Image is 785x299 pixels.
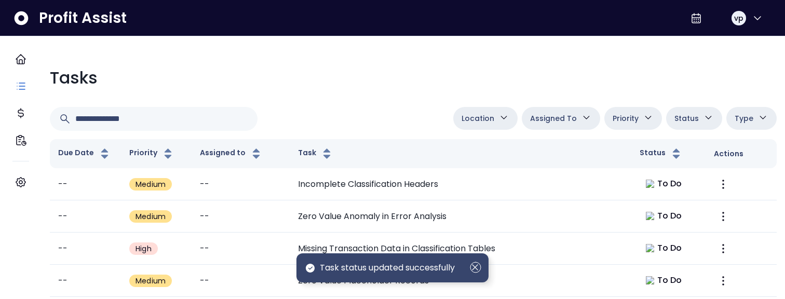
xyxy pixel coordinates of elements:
[192,265,289,297] td: --
[50,200,121,233] td: --
[657,274,682,287] span: To Do
[50,65,98,90] p: Tasks
[735,112,753,125] span: Type
[646,276,654,284] img: todo
[320,262,455,274] span: Task status updated successfully
[674,112,699,125] span: Status
[290,168,631,200] td: Incomplete Classification Headers
[58,147,111,160] button: Due Date
[290,265,631,297] td: Zero Value Placeholder Records
[200,147,263,160] button: Assigned to
[59,113,71,125] svg: Search icon
[136,276,166,286] span: Medium
[136,211,166,222] span: Medium
[290,233,631,265] td: Missing Transaction Data in Classification Tables
[646,180,654,188] img: todo
[129,147,174,160] button: Priority
[714,175,733,194] button: More
[136,243,152,254] span: High
[657,210,682,222] span: To Do
[714,271,733,290] button: More
[657,242,682,254] span: To Do
[50,265,121,297] td: --
[50,168,121,200] td: --
[613,112,639,125] span: Priority
[734,13,743,23] span: vp
[192,168,289,200] td: --
[290,200,631,233] td: Zero Value Anomaly in Error Analysis
[39,9,127,28] span: Profit Assist
[657,178,682,190] span: To Do
[462,112,494,125] span: Location
[470,262,480,273] button: Dismiss
[298,147,333,160] button: Task
[714,207,733,226] button: More
[530,112,577,125] span: Assigned To
[714,239,733,258] button: More
[640,147,683,160] button: Status
[706,139,777,168] th: Actions
[646,212,654,220] img: todo
[192,200,289,233] td: --
[646,244,654,252] img: todo
[192,233,289,265] td: --
[50,233,121,265] td: --
[136,179,166,189] span: Medium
